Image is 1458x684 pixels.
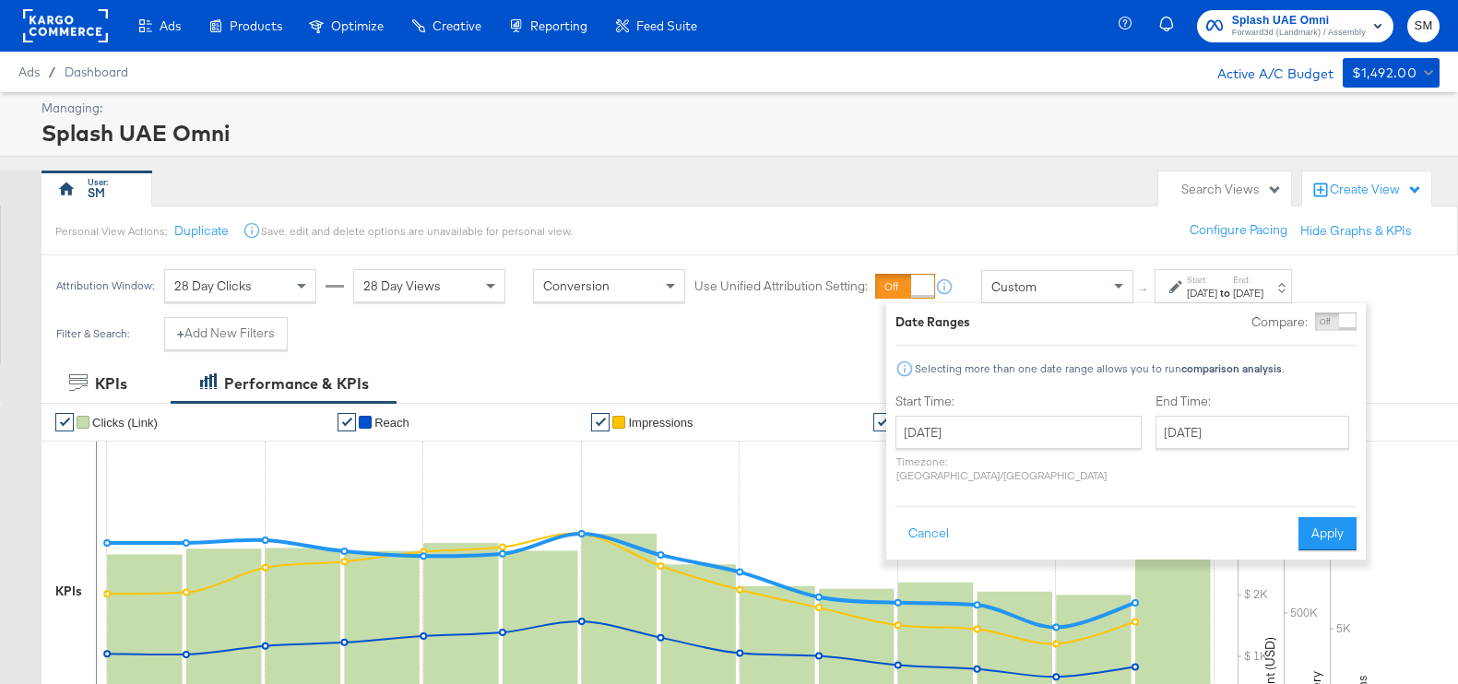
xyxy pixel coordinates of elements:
span: SM [1415,16,1432,37]
p: Timezone: [GEOGRAPHIC_DATA]/[GEOGRAPHIC_DATA] [895,454,1142,482]
div: Date Ranges [895,313,970,331]
strong: to [1217,286,1233,300]
span: Feed Suite [636,18,697,33]
span: 28 Day Clicks [174,278,252,295]
a: Dashboard [65,65,128,79]
div: Managing: [41,100,1435,117]
span: / [40,65,65,79]
span: Optimize [331,18,384,33]
div: KPIs [95,373,127,395]
button: Splash UAE OmniForward3d (Landmark) / Assembly [1197,10,1393,42]
div: Performance & KPIs [224,373,369,395]
span: Reach [374,416,409,430]
div: Splash UAE Omni [41,117,1435,148]
span: Splash UAE Omni [1232,11,1366,30]
span: Products [230,18,282,33]
span: Ads [160,18,181,33]
label: Compare: [1251,313,1308,331]
div: Personal View Actions: [55,224,167,239]
span: Impressions [628,416,693,430]
button: SM [1407,10,1440,42]
span: Reporting [530,18,587,33]
label: Start: [1187,274,1217,286]
div: $1,492.00 [1352,62,1417,85]
div: Filter & Search: [55,327,130,340]
button: Configure Pacing [1177,214,1300,247]
button: +Add New Filters [164,317,288,350]
span: 28 Day Views [363,278,441,295]
a: ✔ [55,413,74,431]
strong: comparison analysis [1181,361,1282,375]
span: Conversion [543,278,610,295]
span: Clicks (Link) [92,416,158,430]
label: End Time: [1156,393,1357,410]
button: Duplicate [174,222,229,240]
div: Selecting more than one date range allows you to run . [914,362,1285,375]
div: Attribution Window: [55,280,155,293]
div: [DATE] [1233,286,1263,301]
span: Forward3d (Landmark) / Assembly [1232,26,1366,41]
label: End: [1233,274,1263,286]
span: Ads [18,65,40,79]
button: Hide Graphs & KPIs [1300,222,1412,240]
span: Custom [991,278,1037,295]
div: SM [88,184,105,202]
label: Use Unified Attribution Setting: [694,278,868,296]
div: [DATE] [1187,286,1217,301]
button: Cancel [895,517,962,550]
label: Start Time: [895,393,1142,410]
div: Active A/C Budget [1198,58,1334,86]
a: ✔ [591,413,610,431]
a: ✔ [873,413,892,431]
a: ✔ [338,413,356,431]
strong: + [177,324,184,342]
span: Creative [433,18,481,33]
button: $1,492.00 [1343,58,1440,88]
div: KPIs [55,583,82,600]
button: Apply [1298,517,1357,550]
div: Search Views [1181,181,1282,198]
span: ↑ [1135,287,1153,293]
div: Save, edit and delete options are unavailable for personal view. [261,224,572,239]
div: Create View [1330,181,1422,199]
